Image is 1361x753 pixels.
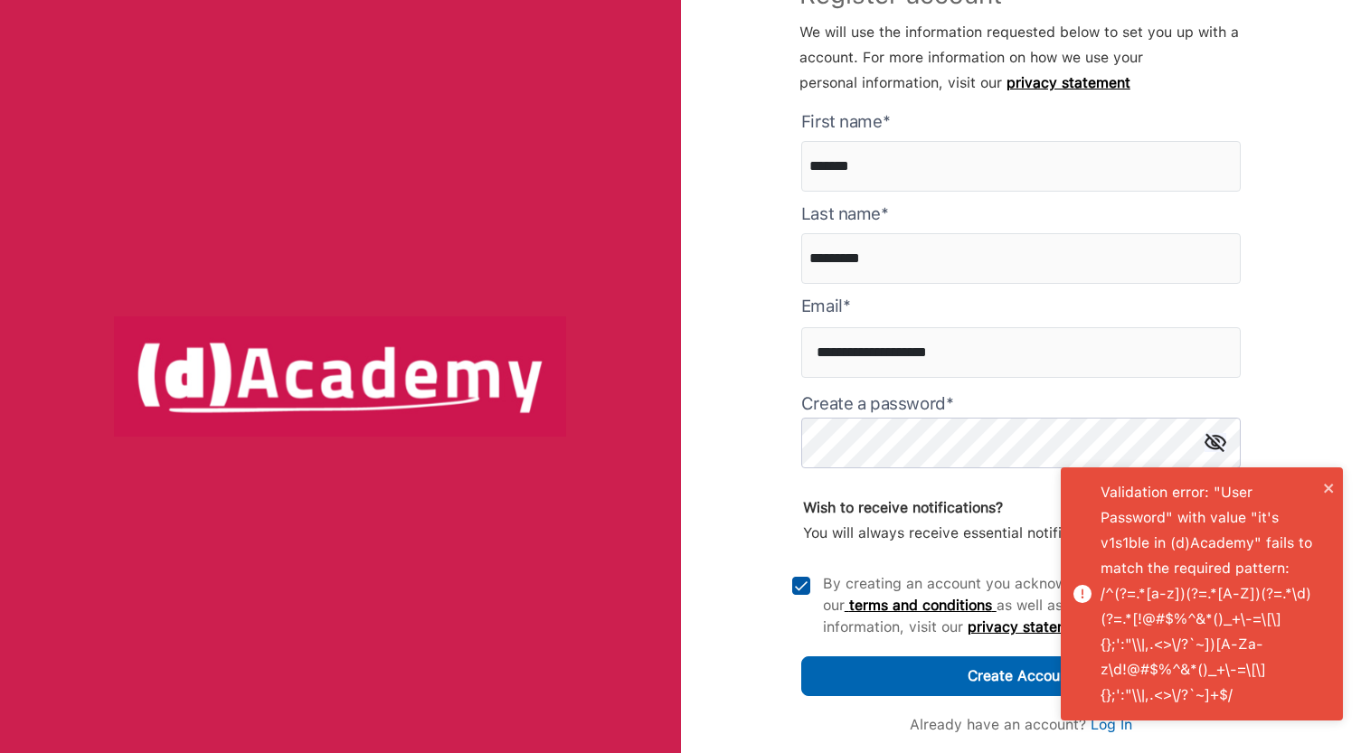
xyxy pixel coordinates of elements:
[114,316,566,436] img: logo
[801,656,1241,696] button: Create Account
[823,573,1230,638] div: By creating an account you acknowledge you have read our as well as our personal information, vis...
[968,664,1073,689] div: Create Account
[910,714,1132,736] div: Already have an account?
[1007,74,1130,91] a: privacy statement
[799,24,1239,91] span: We will use the information requested below to set you up with a account. For more information on...
[803,495,1111,546] div: You will always receive essential notifications
[1101,480,1318,708] div: Validation error: "User Password" with value "it's v1s1ble in (d)Academy" fails to match the requ...
[968,618,1092,635] a: privacy statement
[1205,433,1226,452] img: icon
[845,597,997,614] a: terms and conditions
[803,499,1003,516] b: Wish to receive notifications?
[1323,475,1336,500] button: close
[792,577,810,595] img: check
